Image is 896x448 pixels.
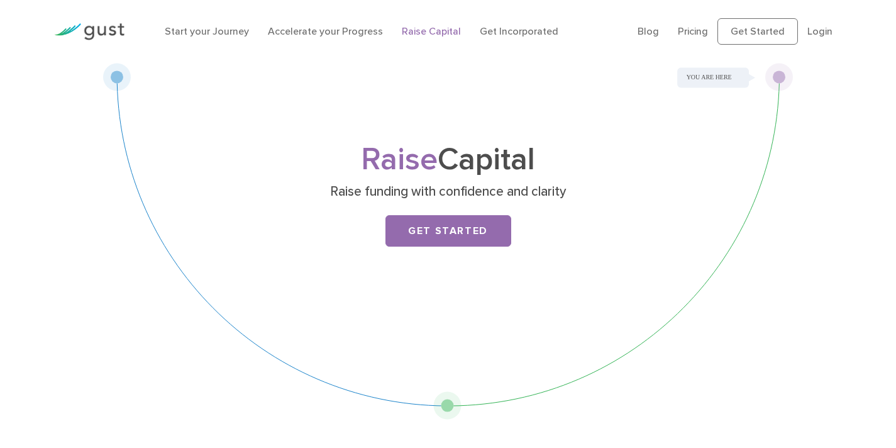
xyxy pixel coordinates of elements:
a: Login [807,25,832,37]
span: Raise [361,141,438,178]
img: Gust Logo [54,23,124,40]
a: Get Started [385,215,511,247]
a: Get Started [717,18,798,45]
a: Pricing [678,25,708,37]
h1: Capital [200,145,697,174]
a: Blog [638,25,659,37]
a: Accelerate your Progress [268,25,383,37]
a: Get Incorporated [480,25,558,37]
p: Raise funding with confidence and clarity [204,183,692,201]
a: Start your Journey [165,25,249,37]
a: Raise Capital [402,25,461,37]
